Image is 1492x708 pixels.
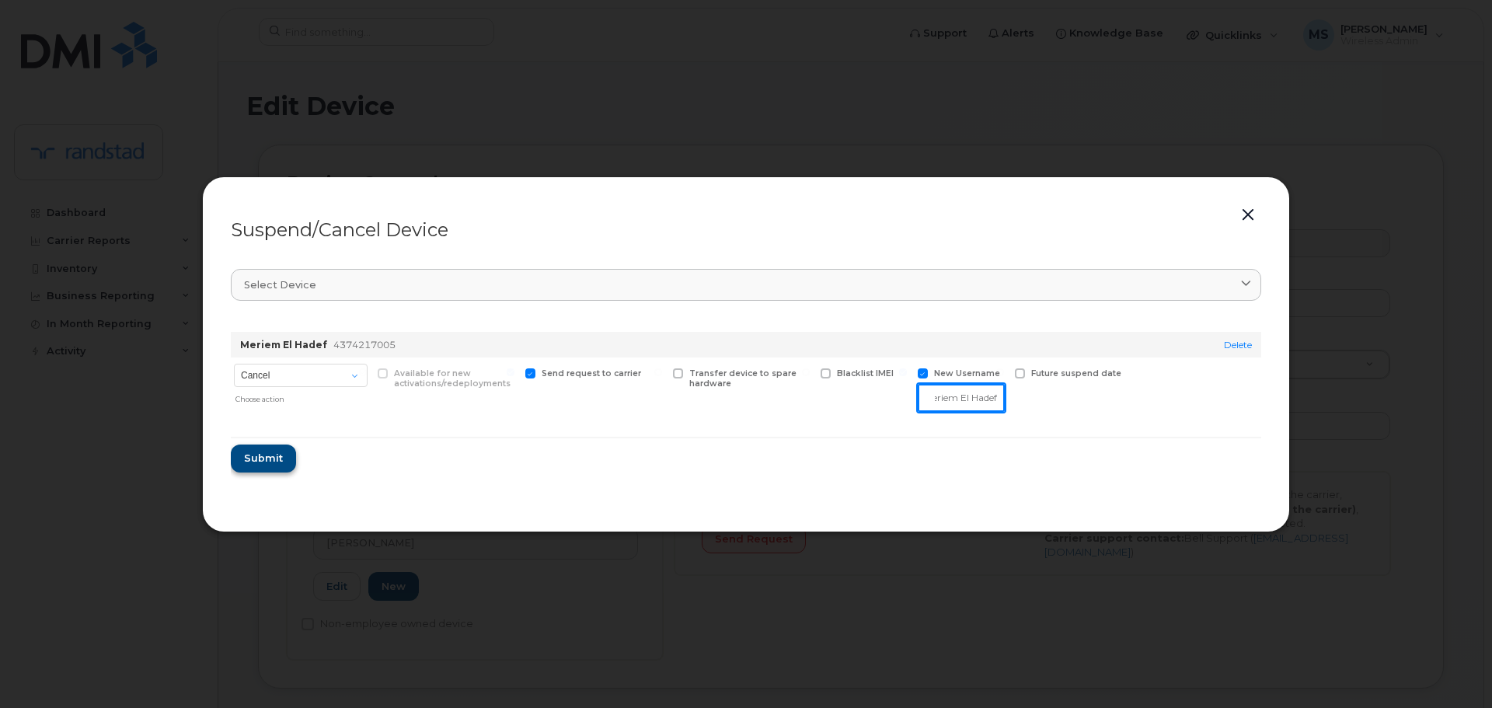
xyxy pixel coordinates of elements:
[802,368,810,376] input: Blacklist IMEI
[1031,368,1121,378] span: Future suspend date
[240,339,327,351] strong: Meriem El Hadef
[837,368,894,378] span: Blacklist IMEI
[689,368,797,389] span: Transfer device to spare hardware
[542,368,641,378] span: Send request to carrier
[231,445,296,473] button: Submit
[1224,339,1252,351] a: Delete
[918,384,1005,412] input: New Username
[394,368,511,389] span: Available for new activations/redeployments
[654,368,662,376] input: Transfer device to spare hardware
[333,339,396,351] span: 4374217005
[507,368,514,376] input: Send request to carrier
[231,269,1261,301] a: Select device
[359,368,367,376] input: Available for new activations/redeployments
[996,368,1004,376] input: Future suspend date
[244,451,283,466] span: Submit
[244,277,316,292] span: Select device
[235,389,368,405] div: Choose action
[899,368,907,376] input: New Username
[934,368,1000,378] span: New Username
[231,221,1261,239] div: Suspend/Cancel Device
